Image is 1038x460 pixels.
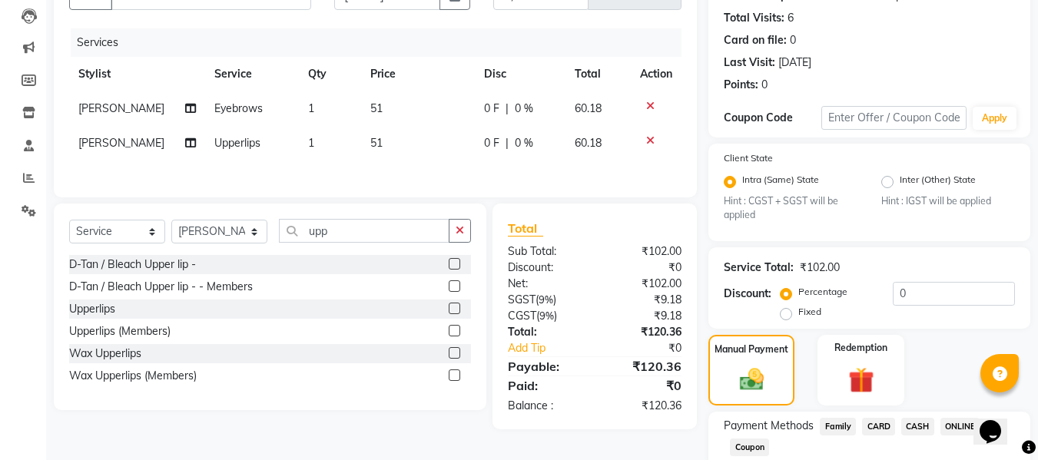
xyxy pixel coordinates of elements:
[724,55,775,71] div: Last Visit:
[862,418,895,435] span: CARD
[69,368,197,384] div: Wax Upperlips (Members)
[724,418,814,434] span: Payment Methods
[496,308,595,324] div: ( )
[71,28,693,57] div: Services
[841,364,882,395] img: _gift.svg
[724,286,771,302] div: Discount:
[69,346,141,362] div: Wax Upperlips
[308,136,314,150] span: 1
[496,398,595,414] div: Balance :
[595,260,693,276] div: ₹0
[69,323,171,339] div: Upperlips (Members)
[506,135,509,151] span: |
[595,243,693,260] div: ₹102.00
[778,55,811,71] div: [DATE]
[715,343,788,356] label: Manual Payment
[475,57,566,91] th: Disc
[78,101,164,115] span: [PERSON_NAME]
[508,293,536,306] span: SGST
[595,376,693,395] div: ₹0
[496,276,595,292] div: Net:
[595,292,693,308] div: ₹9.18
[788,10,794,26] div: 6
[515,101,533,117] span: 0 %
[496,357,595,376] div: Payable:
[595,276,693,292] div: ₹102.00
[515,135,533,151] span: 0 %
[973,107,1016,130] button: Apply
[496,243,595,260] div: Sub Total:
[214,101,263,115] span: Eyebrows
[496,324,595,340] div: Total:
[370,101,383,115] span: 51
[69,279,253,295] div: D-Tan / Bleach Upper lip - - Members
[69,57,205,91] th: Stylist
[742,173,819,191] label: Intra (Same) State
[724,260,794,276] div: Service Total:
[724,10,784,26] div: Total Visits:
[732,366,771,393] img: _cash.svg
[575,101,602,115] span: 60.18
[820,418,856,435] span: Family
[496,292,595,308] div: ( )
[496,376,595,395] div: Paid:
[214,136,260,150] span: Upperlips
[761,77,768,93] div: 0
[724,32,787,48] div: Card on file:
[724,194,857,223] small: Hint : CGST + SGST will be applied
[595,398,693,414] div: ₹120.36
[575,136,602,150] span: 60.18
[612,340,694,356] div: ₹0
[595,324,693,340] div: ₹120.36
[69,301,115,317] div: Upperlips
[631,57,681,91] th: Action
[361,57,475,91] th: Price
[508,309,536,323] span: CGST
[69,256,196,273] div: D-Tan / Bleach Upper lip -
[800,260,840,276] div: ₹102.00
[508,220,543,237] span: Total
[565,57,631,91] th: Total
[834,341,887,355] label: Redemption
[595,357,693,376] div: ₹120.36
[205,57,299,91] th: Service
[299,57,361,91] th: Qty
[790,32,796,48] div: 0
[484,101,499,117] span: 0 F
[901,418,934,435] span: CASH
[724,110,821,126] div: Coupon Code
[539,293,553,306] span: 9%
[506,101,509,117] span: |
[798,285,847,299] label: Percentage
[279,219,449,243] input: Search or Scan
[798,305,821,319] label: Fixed
[539,309,554,322] span: 9%
[973,399,1023,445] iframe: chat widget
[484,135,499,151] span: 0 F
[881,194,1015,208] small: Hint : IGST will be applied
[940,418,980,435] span: ONLINE
[724,151,773,165] label: Client State
[821,106,967,130] input: Enter Offer / Coupon Code
[496,340,611,356] a: Add Tip
[730,438,769,456] span: Coupon
[308,101,314,115] span: 1
[78,136,164,150] span: [PERSON_NAME]
[496,260,595,276] div: Discount:
[724,77,758,93] div: Points:
[900,173,976,191] label: Inter (Other) State
[595,308,693,324] div: ₹9.18
[370,136,383,150] span: 51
